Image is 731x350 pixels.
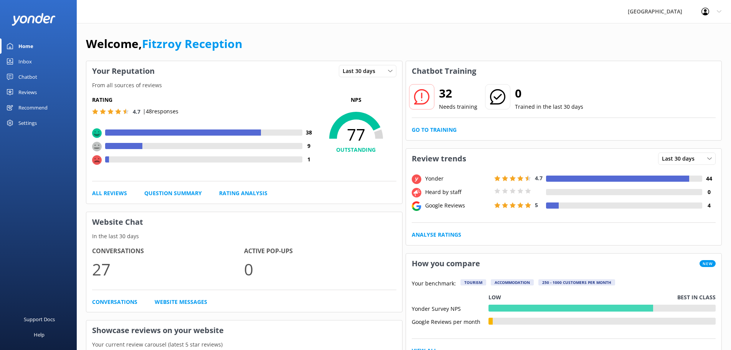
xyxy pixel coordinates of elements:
p: Low [488,293,501,302]
p: Needs training [439,103,477,111]
h3: Review trends [406,149,472,169]
a: Fitzroy Reception [142,36,243,51]
div: Accommodation [491,279,534,285]
h5: Rating [92,96,316,104]
span: 77 [316,125,396,144]
p: | 48 responses [143,107,178,116]
p: From all sources of reviews [86,81,402,90]
h4: 4 [702,201,716,210]
h3: Chatbot Training [406,61,482,81]
div: Tourism [460,279,486,285]
div: Inbox [18,54,32,69]
h3: Website Chat [86,212,402,232]
h3: Showcase reviews on your website [86,320,402,340]
div: Google Reviews per month [412,318,488,325]
a: Rating Analysis [219,189,267,197]
h4: 1 [302,155,316,164]
div: Yonder [423,174,492,183]
h3: How you compare [406,254,486,274]
a: Conversations [92,298,137,306]
h4: OUTSTANDING [316,146,396,154]
h2: 0 [515,84,583,103]
h4: 9 [302,142,316,150]
p: Trained in the last 30 days [515,103,583,111]
h2: 32 [439,84,477,103]
a: Analyse Ratings [412,231,461,239]
h4: 38 [302,128,316,137]
p: Your current review carousel (latest 5 star reviews) [86,340,402,349]
span: New [700,260,716,267]
a: Website Messages [155,298,207,306]
div: Reviews [18,85,37,100]
div: Yonder Survey NPS [412,305,488,312]
p: 0 [244,256,396,282]
span: 5 [535,201,538,209]
div: Support Docs [24,312,55,327]
div: 250 - 1000 customers per month [538,279,615,285]
div: Google Reviews [423,201,492,210]
h3: Your Reputation [86,61,160,81]
div: Heard by staff [423,188,492,196]
p: In the last 30 days [86,232,402,241]
h4: Conversations [92,246,244,256]
h1: Welcome, [86,35,243,53]
span: Last 30 days [662,154,699,163]
span: 4.7 [133,108,140,115]
div: Home [18,38,33,54]
h4: 44 [702,174,716,183]
img: yonder-white-logo.png [12,13,56,26]
p: Your benchmark: [412,279,456,289]
h4: 0 [702,188,716,196]
a: Go to Training [412,126,457,134]
div: Chatbot [18,69,37,85]
h4: Active Pop-ups [244,246,396,256]
a: Question Summary [144,189,202,197]
span: Last 30 days [343,67,380,75]
span: 4.7 [535,174,543,182]
div: Help [34,327,45,342]
div: Settings [18,115,37,131]
a: All Reviews [92,189,127,197]
p: 27 [92,256,244,282]
p: NPS [316,96,396,104]
div: Recommend [18,100,48,115]
p: Best in class [677,293,716,302]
